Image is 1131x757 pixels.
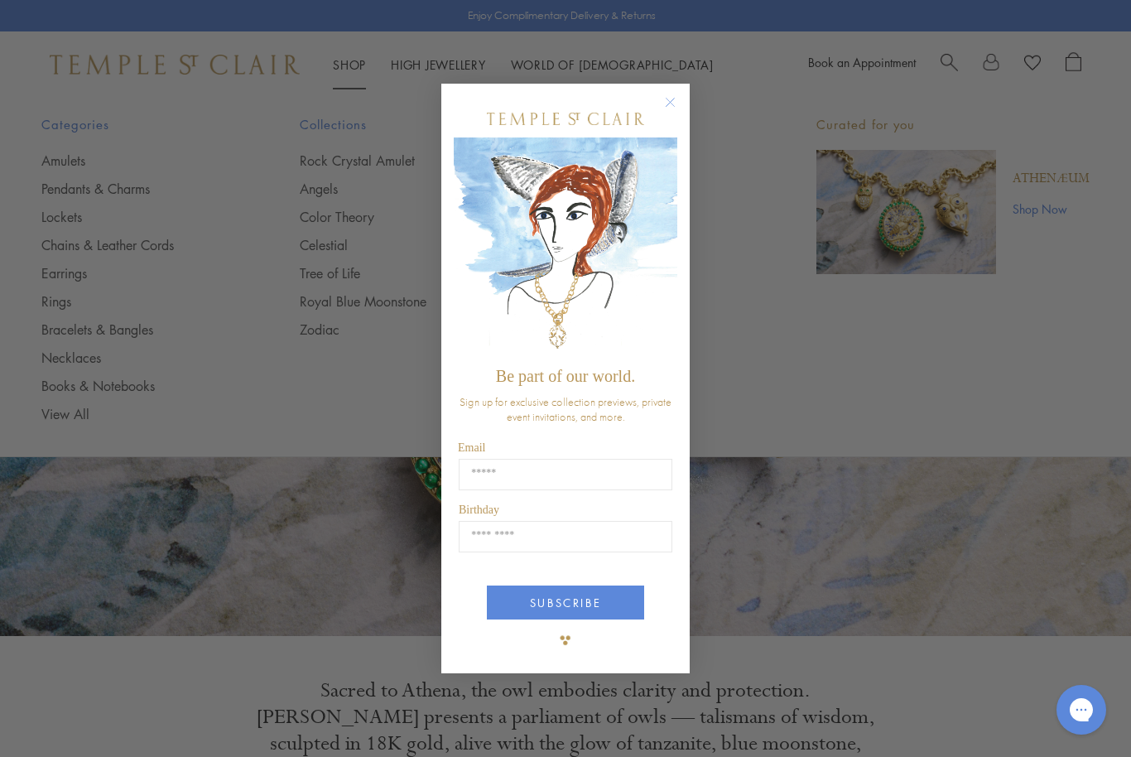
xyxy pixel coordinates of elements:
img: TSC [549,624,582,657]
span: Sign up for exclusive collection previews, private event invitations, and more. [460,394,671,424]
iframe: Gorgias live chat messenger [1048,679,1114,740]
button: SUBSCRIBE [487,586,644,620]
span: Birthday [459,504,499,516]
input: Email [459,459,672,490]
span: Email [458,441,485,454]
img: Temple St. Clair [487,113,644,125]
button: Close dialog [668,100,689,121]
span: Be part of our world. [496,367,635,385]
img: c4a9eb12-d91a-4d4a-8ee0-386386f4f338.jpeg [454,137,677,359]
